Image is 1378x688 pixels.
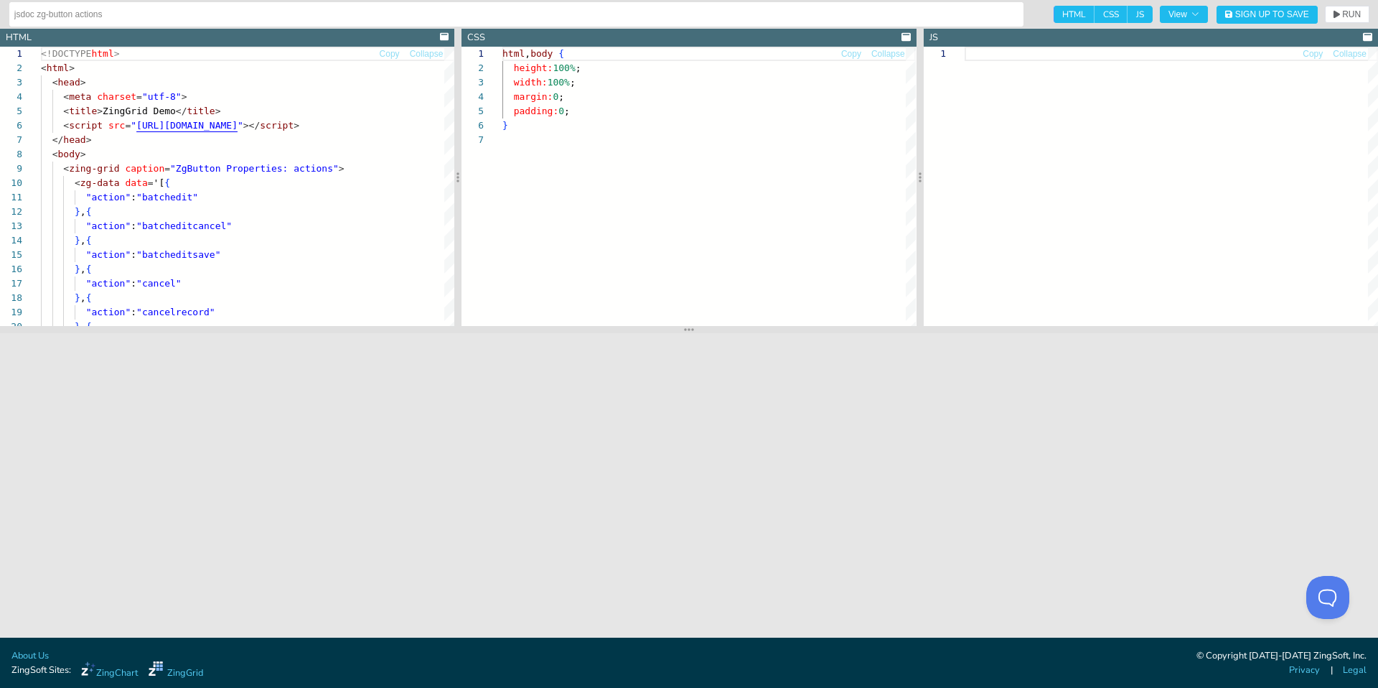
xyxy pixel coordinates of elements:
[125,163,164,174] span: caption
[514,106,559,116] span: padding:
[86,249,131,260] span: "action"
[553,62,576,73] span: 100%
[461,104,484,118] div: 5
[75,206,80,217] span: }
[1054,6,1095,23] span: HTML
[6,31,32,45] div: HTML
[871,47,906,61] button: Collapse
[103,106,176,116] span: ZingGrid Demo
[97,91,136,102] span: charset
[164,177,170,188] span: {
[502,120,508,131] span: }
[514,91,553,102] span: margin:
[52,77,58,88] span: <
[142,91,182,102] span: "utf-8"
[69,106,97,116] span: title
[136,220,232,231] span: "batcheditcancel"
[379,47,400,61] button: Copy
[41,62,47,73] span: <
[41,48,91,59] span: <!DOCTYPE
[63,106,69,116] span: <
[1332,47,1367,61] button: Collapse
[243,120,260,131] span: ></
[1333,50,1367,58] span: Collapse
[570,77,576,88] span: ;
[502,48,525,59] span: html
[548,77,570,88] span: 100%
[182,91,187,102] span: >
[63,134,85,145] span: head
[1342,10,1361,19] span: RUN
[86,292,92,303] span: {
[149,661,203,680] a: ZingGrid
[1235,10,1309,19] span: Sign Up to Save
[57,149,80,159] span: body
[80,321,86,332] span: ,
[841,50,861,58] span: Copy
[80,292,86,303] span: ,
[410,50,444,58] span: Collapse
[86,220,131,231] span: "action"
[136,192,198,203] span: "batchedit"
[131,120,136,131] span: "
[52,149,58,159] span: <
[929,31,938,45] div: JS
[91,48,113,59] span: html
[81,661,138,680] a: ZingChart
[564,106,570,116] span: ;
[215,106,221,116] span: >
[136,120,238,131] span: [URL][DOMAIN_NAME]
[63,120,69,131] span: <
[1303,50,1323,58] span: Copy
[11,664,71,677] span: ZingSoft Sites:
[840,47,862,61] button: Copy
[461,47,484,61] div: 1
[409,47,444,61] button: Collapse
[380,50,400,58] span: Copy
[63,163,69,174] span: <
[80,235,86,246] span: ,
[131,192,136,203] span: :
[86,192,131,203] span: "action"
[80,77,86,88] span: >
[136,91,142,102] span: =
[75,177,80,188] span: <
[339,163,344,174] span: >
[461,90,484,104] div: 4
[530,48,553,59] span: body
[125,177,147,188] span: data
[86,134,92,145] span: >
[1331,664,1333,677] span: |
[131,220,136,231] span: :
[52,134,64,145] span: </
[75,292,80,303] span: }
[514,62,553,73] span: height:
[553,91,559,102] span: 0
[131,307,136,317] span: :
[75,235,80,246] span: }
[86,278,131,289] span: "action"
[75,321,80,332] span: }
[260,120,294,131] span: script
[86,206,92,217] span: {
[1054,6,1153,23] div: checkbox-group
[176,106,187,116] span: </
[467,31,485,45] div: CSS
[136,249,220,260] span: "batcheditsave"
[576,62,581,73] span: ;
[187,106,215,116] span: title
[559,106,565,116] span: 0
[170,163,339,174] span: "ZgButton Properties: actions"
[1217,6,1318,24] button: Sign Up to Save
[1289,664,1320,677] a: Privacy
[164,163,170,174] span: =
[86,307,131,317] span: "action"
[131,249,136,260] span: :
[148,177,154,188] span: =
[11,649,49,663] a: About Us
[14,3,1018,26] input: Untitled Demo
[1302,47,1323,61] button: Copy
[136,307,215,317] span: "cancelrecord"
[1095,6,1128,23] span: CSS
[238,120,243,131] span: "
